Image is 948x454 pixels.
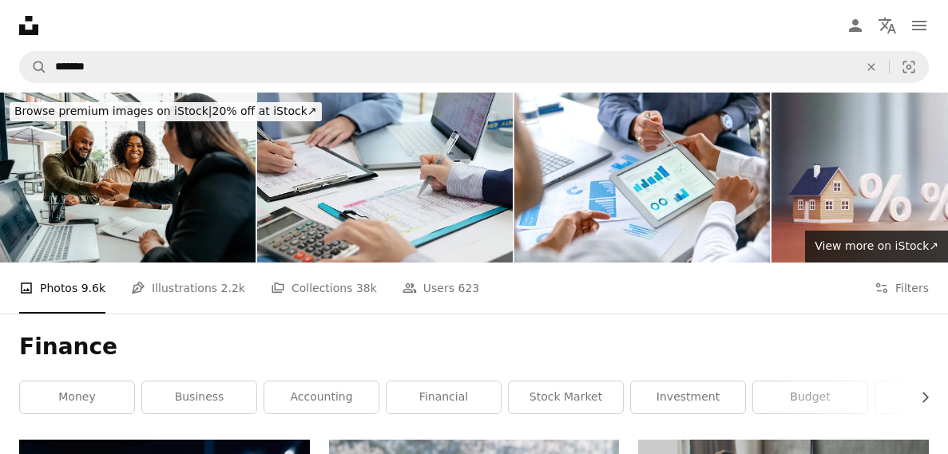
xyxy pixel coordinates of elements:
div: 20% off at iStock ↗ [10,102,322,121]
a: Users 623 [403,263,479,314]
a: Collections 38k [271,263,377,314]
a: Illustrations 2.2k [131,263,245,314]
a: stock market [509,381,623,413]
a: money [20,381,134,413]
span: View more on iStock ↗ [815,239,938,252]
h1: Finance [19,333,929,361]
span: Browse premium images on iStock | [14,105,212,117]
button: Clear [854,52,889,82]
a: investment [631,381,745,413]
button: Filters [875,263,929,314]
button: Search Unsplash [20,52,47,82]
span: 2.2k [221,279,245,297]
button: Language [871,10,903,41]
form: Find visuals sitewide [19,51,929,83]
button: scroll list to the right [910,381,929,413]
img: Close up of three people looking at financial data with graphs and charts. [514,93,770,263]
a: financial [387,381,501,413]
a: View more on iStock↗ [805,231,948,263]
a: budget [753,381,867,413]
a: accounting [264,381,379,413]
button: Visual search [890,52,928,82]
a: Home — Unsplash [19,16,38,35]
a: business [142,381,256,413]
span: 623 [458,279,480,297]
span: 38k [356,279,377,297]
a: Log in / Sign up [839,10,871,41]
button: Menu [903,10,935,41]
img: Expert woman asian female people review data number costing managerial account prepare monthly ac... [257,93,513,263]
